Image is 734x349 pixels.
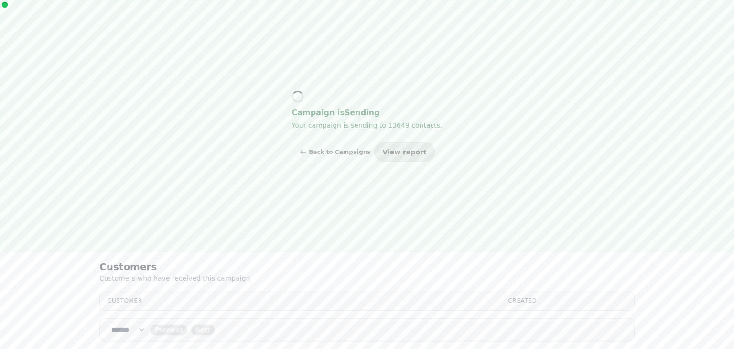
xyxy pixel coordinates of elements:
[151,325,187,335] button: back
[292,106,443,120] h2: Campaign is Sending
[99,273,344,283] p: Customers who have received this campaign
[99,260,283,273] h2: Customers
[382,149,426,155] span: View report
[108,297,493,305] div: Customer
[191,325,215,335] button: next
[99,318,635,341] nav: Pagination
[309,149,370,155] span: Back to Campaigns
[299,142,370,162] button: Back to Campaigns
[292,120,443,131] p: Your campaign is sending to 13649 contacts.
[374,142,434,162] button: View report
[155,327,183,333] span: Previous
[508,297,627,305] div: Created
[195,327,211,333] span: Next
